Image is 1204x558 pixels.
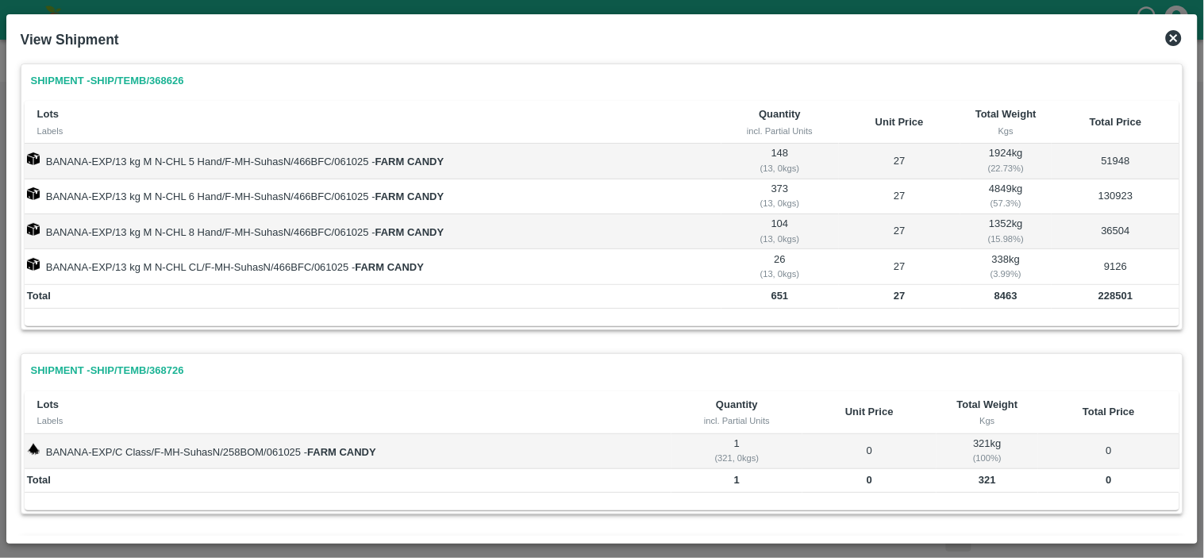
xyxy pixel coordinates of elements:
[1106,474,1112,486] b: 0
[355,261,424,273] strong: FARM CANDY
[27,187,40,200] img: box
[1052,249,1179,284] td: 9126
[963,232,1049,246] div: ( 15.98 %)
[724,161,837,175] div: ( 13, 0 kgs)
[839,144,960,179] td: 27
[845,406,894,418] b: Unit Price
[675,451,800,465] div: ( 321, 0 kgs)
[721,144,840,179] td: 148
[979,474,996,486] b: 321
[894,290,905,302] b: 27
[1052,214,1179,249] td: 36504
[1090,116,1142,128] b: Total Price
[721,214,840,249] td: 104
[27,152,40,165] img: box
[960,214,1052,249] td: 1352 kg
[21,32,119,48] b: View Shipment
[963,196,1049,210] div: ( 57.3 %)
[37,414,660,428] div: Labels
[375,156,444,167] strong: FARM CANDY
[25,67,190,95] a: Shipment -SHIP/TEMB/368626
[975,108,1037,120] b: Total Weight
[724,267,837,281] div: ( 13, 0 kgs)
[671,434,802,469] td: 1
[37,124,709,138] div: Labels
[25,179,721,214] td: BANANA-EXP/13 kg M N-CHL 6 Hand/F-MH-SuhasN/466BFC/061025 -
[684,414,789,428] div: incl. Partial Units
[37,108,59,120] b: Lots
[1098,290,1133,302] b: 228501
[960,249,1052,284] td: 338 kg
[27,223,40,236] img: box
[994,290,1017,302] b: 8463
[27,443,40,456] img: weight
[963,267,1049,281] div: ( 3.99 %)
[937,434,1038,469] td: 321 kg
[875,116,924,128] b: Unit Price
[939,451,1036,465] div: ( 100 %)
[734,124,827,138] div: incl. Partial Units
[716,398,758,410] b: Quantity
[867,474,872,486] b: 0
[25,357,190,385] a: Shipment -SHIP/TEMB/368726
[375,190,444,202] strong: FARM CANDY
[721,179,840,214] td: 373
[724,232,837,246] div: ( 13, 0 kgs)
[1052,179,1179,214] td: 130923
[734,474,740,486] b: 1
[25,144,721,179] td: BANANA-EXP/13 kg M N-CHL 5 Hand/F-MH-SuhasN/466BFC/061025 -
[307,446,376,458] strong: FARM CANDY
[802,434,937,469] td: 0
[973,124,1040,138] div: Kgs
[963,161,1049,175] div: ( 22.73 %)
[1083,406,1136,418] b: Total Price
[1038,434,1179,469] td: 0
[721,249,840,284] td: 26
[375,226,444,238] strong: FARM CANDY
[949,414,1025,428] div: Kgs
[960,144,1052,179] td: 1924 kg
[839,179,960,214] td: 27
[839,249,960,284] td: 27
[759,108,801,120] b: Quantity
[27,290,51,302] b: Total
[25,214,721,249] td: BANANA-EXP/13 kg M N-CHL 8 Hand/F-MH-SuhasN/466BFC/061025 -
[957,398,1018,410] b: Total Weight
[27,474,51,486] b: Total
[839,214,960,249] td: 27
[1052,144,1179,179] td: 51948
[27,258,40,271] img: box
[771,290,789,302] b: 651
[25,249,721,284] td: BANANA-EXP/13 kg M N-CHL CL/F-MH-SuhasN/466BFC/061025 -
[25,434,672,469] td: BANANA-EXP/C Class/F-MH-SuhasN/258BOM/061025 -
[724,196,837,210] div: ( 13, 0 kgs)
[37,398,59,410] b: Lots
[960,179,1052,214] td: 4849 kg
